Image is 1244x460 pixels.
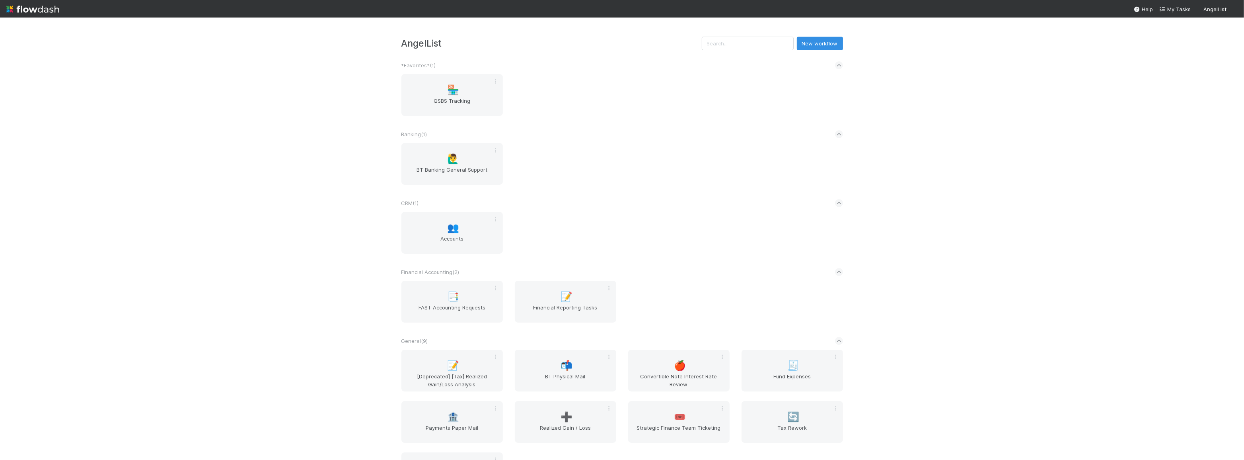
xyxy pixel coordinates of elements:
[405,235,500,251] span: Accounts
[515,401,616,443] a: ➕Realized Gain / Loss
[401,281,503,323] a: 📑FAST Accounting Requests
[401,212,503,254] a: 👥Accounts
[405,303,500,319] span: FAST Accounting Requests
[401,131,427,137] span: Banking ( 1 )
[1159,5,1191,13] a: My Tasks
[561,292,572,302] span: 📝
[515,350,616,391] a: 📬BT Physical Mail
[631,372,726,388] span: Convertible Note Interest Rate Review
[674,412,686,422] span: 🎟️
[561,412,572,422] span: ➕
[745,424,840,440] span: Tax Rework
[405,424,500,440] span: Payments Paper Mail
[401,38,702,49] h3: AngelList
[787,412,799,422] span: 🔄
[447,412,459,422] span: 🏦
[401,200,419,206] span: CRM ( 1 )
[1203,6,1226,12] span: AngelList
[518,424,613,440] span: Realized Gain / Loss
[518,303,613,319] span: Financial Reporting Tasks
[1159,6,1191,12] span: My Tasks
[401,350,503,391] a: 📝[Deprecated] [Tax] Realized Gain/Loss Analysis
[631,424,726,440] span: Strategic Finance Team Ticketing
[702,37,794,50] input: Search...
[447,292,459,302] span: 📑
[1230,6,1238,14] img: avatar_85833754-9fc2-4f19-a44b-7938606ee299.png
[674,360,686,371] span: 🍎
[405,97,500,113] span: QSBS Tracking
[447,85,459,95] span: 🏪
[401,401,503,443] a: 🏦Payments Paper Mail
[742,350,843,391] a: 🧾Fund Expenses
[405,372,500,388] span: [Deprecated] [Tax] Realized Gain/Loss Analysis
[6,2,59,16] img: logo-inverted-e16ddd16eac7371096b0.svg
[628,401,730,443] a: 🎟️Strategic Finance Team Ticketing
[515,281,616,323] a: 📝Financial Reporting Tasks
[401,269,459,275] span: Financial Accounting ( 2 )
[401,143,503,185] a: 🙋‍♂️BT Banking General Support
[1134,5,1153,13] div: Help
[447,223,459,233] span: 👥
[518,372,613,388] span: BT Physical Mail
[797,37,843,50] button: New workflow
[405,166,500,182] span: BT Banking General Support
[447,360,459,371] span: 📝
[745,372,840,388] span: Fund Expenses
[628,350,730,391] a: 🍎Convertible Note Interest Rate Review
[401,62,436,69] span: *Favorites* ( 1 )
[401,74,503,116] a: 🏪QSBS Tracking
[787,360,799,371] span: 🧾
[742,401,843,443] a: 🔄Tax Rework
[447,154,459,164] span: 🙋‍♂️
[401,338,428,344] span: General ( 9 )
[561,360,572,371] span: 📬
